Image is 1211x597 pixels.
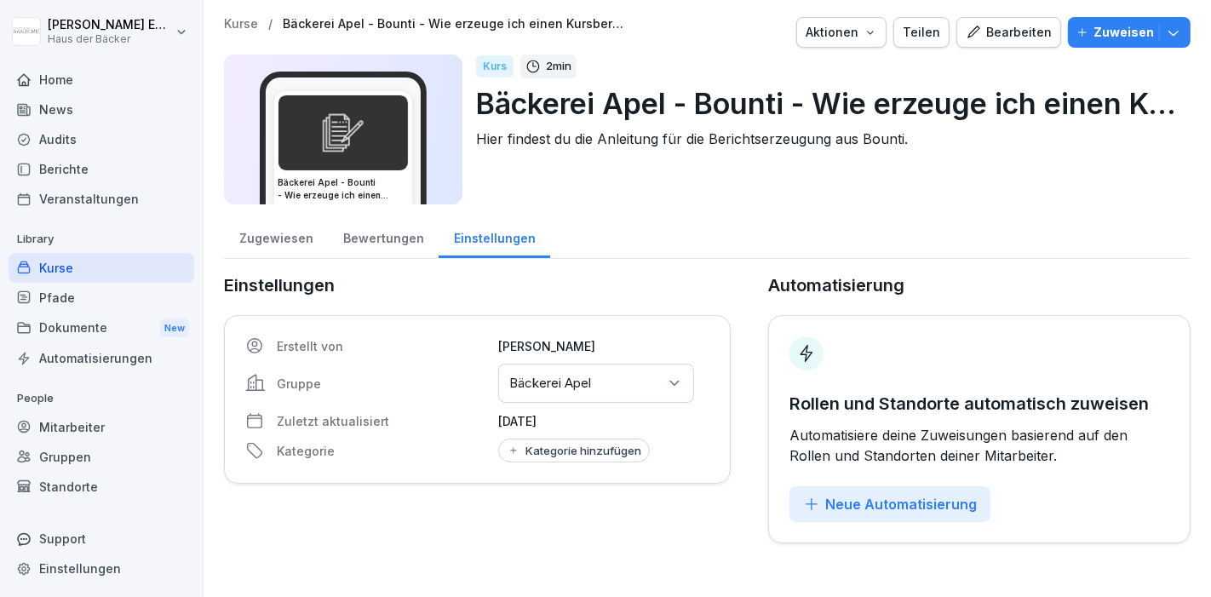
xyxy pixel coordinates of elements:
[9,385,194,412] p: People
[160,319,189,338] div: New
[439,215,550,258] a: Einstellungen
[546,58,571,75] p: 2 min
[9,154,194,184] a: Berichte
[278,95,408,170] img: yv9h8086xynjfnu9qnkzu07k.png
[48,18,172,32] p: [PERSON_NAME] Ehlerding
[224,273,731,298] p: Einstellungen
[224,17,258,32] a: Kurse
[806,23,877,42] div: Aktionen
[9,313,194,344] div: Dokumente
[956,17,1061,48] button: Bearbeiten
[789,425,1169,466] p: Automatisiere deine Zuweisungen basierend auf den Rollen und Standorten deiner Mitarbeiter.
[9,184,194,214] a: Veranstaltungen
[268,17,273,32] p: /
[9,95,194,124] a: News
[903,23,940,42] div: Teilen
[893,17,950,48] button: Teilen
[476,55,514,77] div: Kurs
[328,215,439,258] a: Bewertungen
[498,337,709,355] p: [PERSON_NAME]
[277,442,488,460] p: Kategorie
[9,343,194,373] a: Automatisierungen
[509,375,591,392] p: Bäckerei Apel
[278,176,409,202] h3: Bäckerei Apel - Bounti - Wie erzeuge ich einen Kursbericht?
[48,33,172,45] p: Haus der Bäcker
[277,412,488,430] p: Zuletzt aktualisiert
[498,439,650,462] button: Kategorie hinzufügen
[9,124,194,154] a: Audits
[1093,23,1154,42] p: Zuweisen
[789,391,1169,416] p: Rollen und Standorte automatisch zuweisen
[9,412,194,442] a: Mitarbeiter
[277,337,488,355] p: Erstellt von
[9,472,194,502] a: Standorte
[9,313,194,344] a: DokumenteNew
[9,65,194,95] a: Home
[277,375,488,393] p: Gruppe
[9,554,194,583] a: Einstellungen
[9,442,194,472] a: Gruppen
[476,129,1177,149] p: Hier findest du die Anleitung für die Berichtserzeugung aus Bounti.
[224,215,328,258] a: Zugewiesen
[9,253,194,283] a: Kurse
[476,82,1177,125] p: Bäckerei Apel - Bounti - Wie erzeuge ich einen Kursbericht?
[768,273,904,298] p: Automatisierung
[803,495,977,514] div: Neue Automatisierung
[498,412,709,430] p: [DATE]
[9,283,194,313] a: Pfade
[283,17,623,32] a: Bäckerei Apel - Bounti - Wie erzeuge ich einen Kursbericht?
[9,226,194,253] p: Library
[507,444,641,457] div: Kategorie hinzufügen
[9,524,194,554] div: Support
[789,486,990,522] button: Neue Automatisierung
[796,17,887,48] button: Aktionen
[966,23,1052,42] div: Bearbeiten
[1068,17,1191,48] button: Zuweisen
